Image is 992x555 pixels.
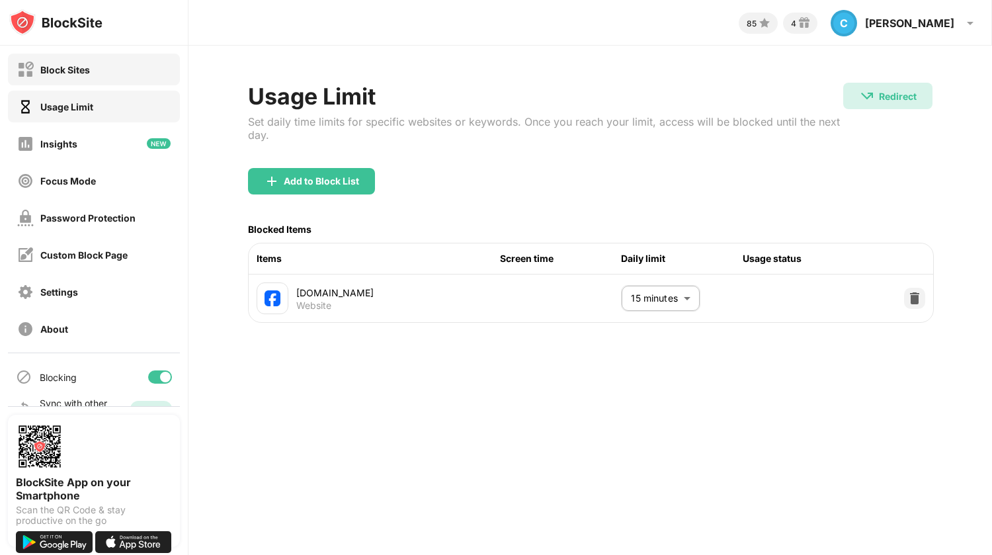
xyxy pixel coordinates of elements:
[621,251,743,266] div: Daily limit
[248,115,843,142] div: Set daily time limits for specific websites or keywords. Once you reach your limit, access will b...
[17,210,34,226] img: password-protection-off.svg
[17,173,34,189] img: focus-off.svg
[17,99,34,115] img: time-usage-on.svg
[296,286,500,300] div: [DOMAIN_NAME]
[257,251,500,266] div: Items
[40,249,128,261] div: Custom Block Page
[40,138,77,149] div: Insights
[791,19,796,28] div: 4
[40,372,77,383] div: Blocking
[16,531,93,553] img: get-it-on-google-play.svg
[16,505,172,526] div: Scan the QR Code & stay productive on the go
[831,10,857,36] div: C
[40,175,96,187] div: Focus Mode
[40,286,78,298] div: Settings
[248,224,311,235] div: Blocked Items
[40,101,93,112] div: Usage Limit
[265,290,280,306] img: favicons
[16,476,172,502] div: BlockSite App on your Smartphone
[17,62,34,78] img: block-off.svg
[40,398,108,420] div: Sync with other devices
[757,15,772,31] img: points-small.svg
[16,423,63,470] img: options-page-qr-code.png
[248,83,843,110] div: Usage Limit
[17,136,34,152] img: insights-off.svg
[631,291,679,306] p: 15 minutes
[284,176,359,187] div: Add to Block List
[500,251,622,266] div: Screen time
[17,247,34,263] img: customize-block-page-off.svg
[40,64,90,75] div: Block Sites
[17,284,34,300] img: settings-off.svg
[865,17,954,30] div: [PERSON_NAME]
[16,401,32,417] img: sync-icon.svg
[879,91,917,102] div: Redirect
[296,300,331,312] div: Website
[16,369,32,385] img: blocking-icon.svg
[747,19,757,28] div: 85
[138,405,164,413] div: Enabled
[9,9,103,36] img: logo-blocksite.svg
[95,531,172,553] img: download-on-the-app-store.svg
[796,15,812,31] img: reward-small.svg
[40,323,68,335] div: About
[17,321,34,337] img: about-off.svg
[40,212,136,224] div: Password Protection
[147,138,171,149] img: new-icon.svg
[743,251,864,266] div: Usage status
